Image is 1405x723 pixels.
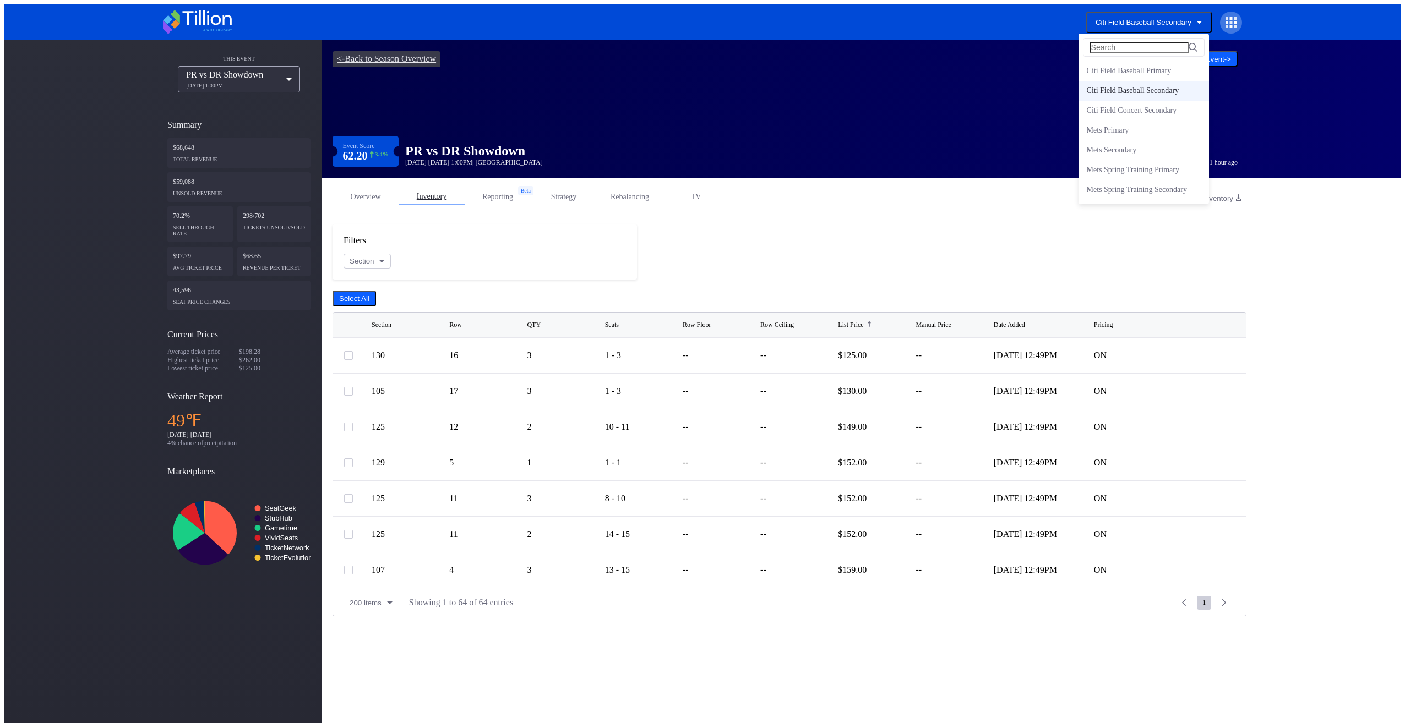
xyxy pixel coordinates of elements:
div: Mets Spring Training Primary [1087,166,1179,174]
div: Mets Secondary [1087,146,1137,155]
div: Citi Field Concert Secondary [1087,106,1177,115]
div: Citi Field Baseball Secondary [1087,86,1179,95]
div: Mets Spring Training Secondary [1087,185,1187,194]
div: Mets Primary [1087,126,1129,135]
div: Citi Field Baseball Primary [1087,67,1172,75]
input: Search [1090,42,1189,53]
